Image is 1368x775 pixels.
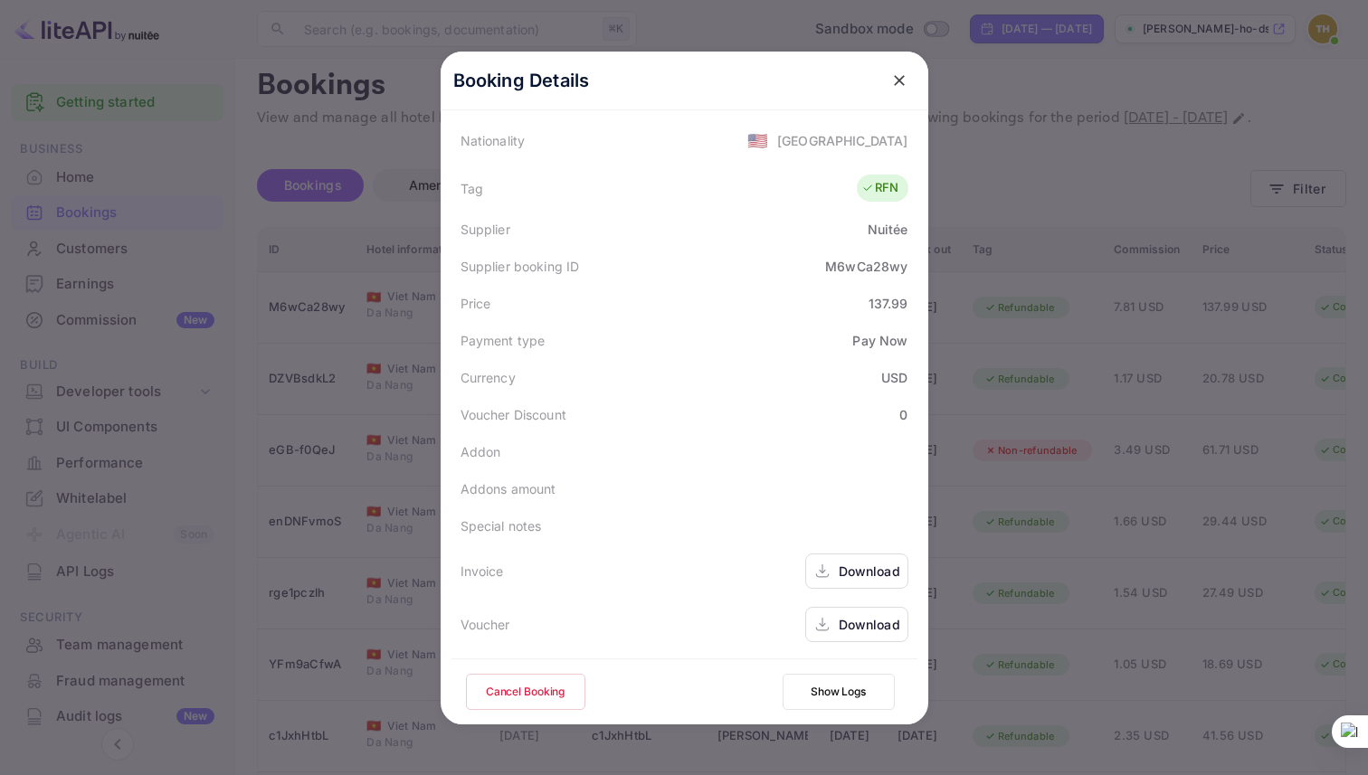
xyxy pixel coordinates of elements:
[461,615,510,634] div: Voucher
[881,368,907,387] div: USD
[747,124,768,156] span: United States
[461,368,516,387] div: Currency
[839,562,900,581] div: Download
[783,674,895,710] button: Show Logs
[839,615,900,634] div: Download
[461,516,542,535] div: Special notes
[868,220,908,239] div: Nuitée
[852,331,907,350] div: Pay Now
[869,294,908,313] div: 137.99
[861,179,898,197] div: RFN
[461,405,566,424] div: Voucher Discount
[825,257,907,276] div: M6wCa28wy
[461,179,483,198] div: Tag
[461,220,510,239] div: Supplier
[883,64,916,97] button: close
[461,257,580,276] div: Supplier booking ID
[461,294,491,313] div: Price
[461,131,526,150] div: Nationality
[461,479,556,498] div: Addons amount
[466,674,585,710] button: Cancel Booking
[461,562,504,581] div: Invoice
[453,67,590,94] p: Booking Details
[461,442,501,461] div: Addon
[461,331,546,350] div: Payment type
[777,131,908,150] div: [GEOGRAPHIC_DATA]
[899,405,907,424] div: 0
